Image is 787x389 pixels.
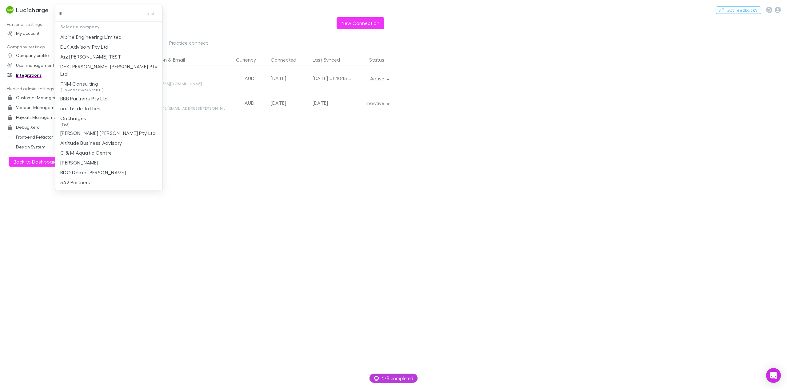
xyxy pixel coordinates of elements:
div: Open Intercom Messenger [766,368,781,383]
p: TNM Consulting [60,80,104,87]
p: DLK Advisory Pty Ltd [60,43,108,51]
span: (OolwaVhi894bCvXdtFPi) [60,87,104,92]
p: BBB Partners Pty Ltd [60,95,108,102]
p: Select a company [55,22,162,32]
p: DFK [PERSON_NAME] [PERSON_NAME] Pty Ltd [60,63,158,78]
p: Oncharges [60,115,86,122]
p: BDO Demo [PERSON_NAME] [60,169,126,176]
p: [PERSON_NAME] [PERSON_NAME] Pty Ltd [60,129,156,137]
button: test [140,10,160,17]
span: test [146,10,154,17]
p: [PERSON_NAME] [60,159,98,166]
p: C & M Aquatic Centre [60,149,112,156]
p: 542 Partners [60,179,90,186]
p: northside tatties [60,105,100,112]
p: Jaz [PERSON_NAME] TEST [60,53,121,60]
span: (Test) [60,122,86,127]
p: Alpine Engineering Limited [60,33,122,41]
p: Altitude Business Advisory [60,139,122,147]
